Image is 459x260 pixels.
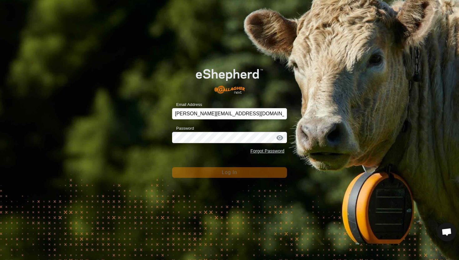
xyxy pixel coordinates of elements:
[250,148,284,153] a: Forgot Password
[184,59,275,98] img: E-shepherd Logo
[172,102,202,108] label: Email Address
[222,170,237,175] span: Log In
[172,108,287,119] input: Email Address
[437,222,456,241] div: Open chat
[172,167,287,178] button: Log In
[172,125,194,132] label: Password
